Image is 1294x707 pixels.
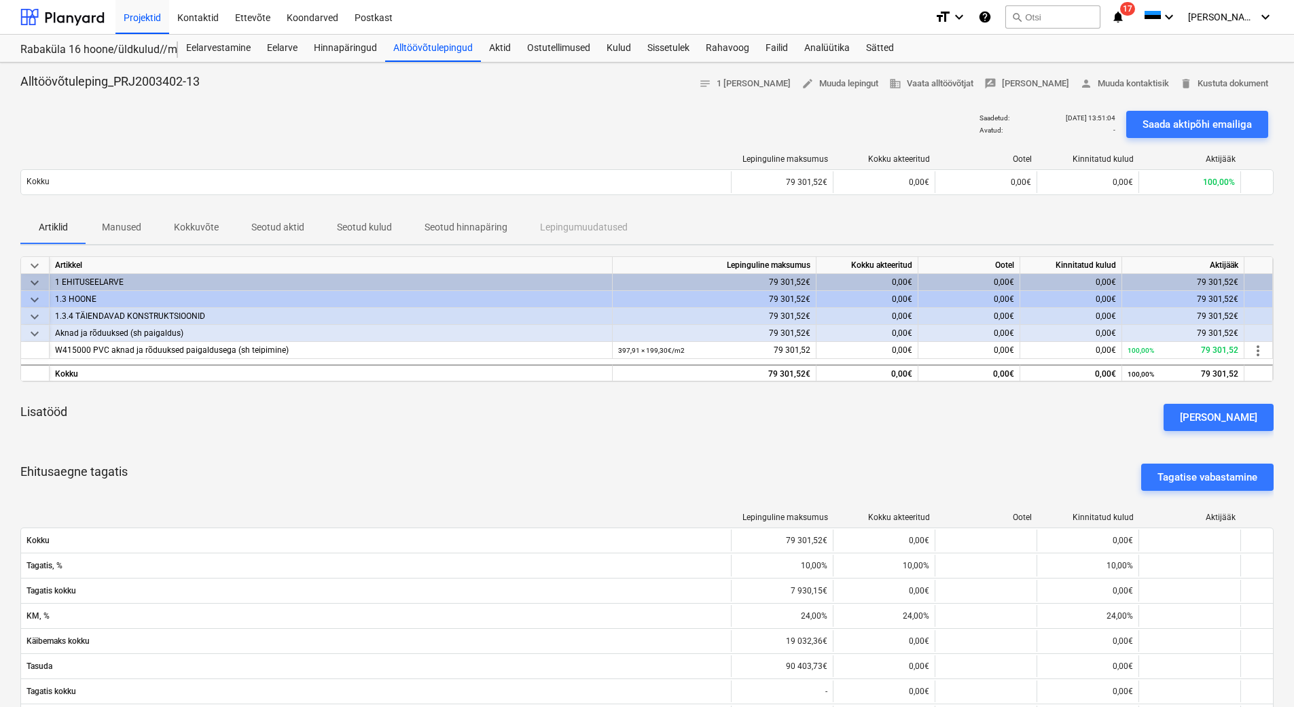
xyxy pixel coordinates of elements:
div: 24,00% [1037,605,1138,627]
div: 79 301,52€ [613,291,816,308]
div: Rahavoog [698,35,757,62]
div: 0,00€ [918,291,1020,308]
div: 0,00€ [833,530,935,551]
p: Saadetud : [980,114,1009,122]
span: Käibemaks kokku [26,636,725,646]
div: 0,00€ [918,325,1020,342]
div: 79 301,52€ [613,274,816,291]
span: keyboard_arrow_down [26,258,43,274]
div: 1 EHITUSEELARVE [55,274,607,291]
div: 10,00% [731,555,833,576]
span: 0,00€ [994,345,1014,355]
div: 90 403,73€ [731,655,833,677]
a: Analüütika [796,35,858,62]
div: Kokku akteeritud [839,154,930,164]
div: 79 301,52€ [1122,274,1244,291]
span: Kokku [26,536,725,545]
a: Eelarvestamine [178,35,259,62]
span: 0,00€ [892,345,912,355]
div: 0,00€ [1037,630,1138,652]
div: Ootel [918,257,1020,274]
div: 24,00% [731,605,833,627]
div: 0,00€ [833,680,935,702]
span: Tagatis, % [26,561,725,570]
a: Failid [757,35,796,62]
span: rate_review [984,77,996,90]
small: 100,00% [1128,370,1154,378]
a: Kulud [598,35,639,62]
div: Lepinguline maksumus [613,257,816,274]
div: 79 301,52€ [731,530,833,551]
span: 100,00% [1203,177,1235,187]
span: 0,00€ [1011,177,1031,187]
span: Tagatis kokku [26,687,725,696]
span: Muuda lepingut [802,76,878,92]
div: Rabaküla 16 hoone/üldkulud//maatööd (2101952//2101953) [20,43,162,57]
span: KM, % [26,611,725,621]
a: Hinnapäringud [306,35,385,62]
div: 79 301,52€ [613,325,816,342]
div: 19 032,36€ [731,630,833,652]
p: Lisatööd [20,404,67,420]
div: 7 930,15€ [731,580,833,602]
span: 1 [PERSON_NAME] [699,76,791,92]
p: Seotud hinnapäring [425,220,507,235]
div: Kinnitatud kulud [1043,154,1134,164]
div: 0,00€ [1037,680,1138,702]
span: Kustuta dokument [1180,76,1268,92]
a: Aktid [481,35,519,62]
span: 0,00€ [1113,177,1133,187]
div: Lepinguline maksumus [737,513,828,522]
div: 0,00€ [816,364,918,381]
span: person [1080,77,1092,90]
button: Saada aktipõhi emailiga [1126,111,1268,138]
p: Manused [102,220,141,235]
span: keyboard_arrow_down [26,275,43,291]
button: 1 [PERSON_NAME] [694,73,796,94]
span: Vaata alltöövõtjat [889,76,973,92]
span: business [889,77,901,90]
div: Kinnitatud kulud [1020,257,1122,274]
div: 0,00€ [833,630,935,652]
div: 1.3.4 TÄIENDAVAD KONSTRUKTSIOONID [55,308,607,325]
div: 0,00€ [1037,580,1138,602]
span: Muuda kontaktisik [1080,76,1169,92]
p: Kokkuvõte [174,220,219,235]
div: Ootel [941,513,1032,522]
div: Aktijääk [1145,513,1236,522]
span: 0,00€ [1096,345,1116,355]
div: 79 301,52€ [613,308,816,325]
button: Muuda lepingut [796,73,884,94]
div: Saada aktipõhi emailiga [1143,116,1252,133]
button: Tagatise vabastamine [1141,464,1274,491]
iframe: Chat Widget [1226,642,1294,707]
p: Kokku [26,176,50,188]
span: edit [802,77,814,90]
div: Ostutellimused [519,35,598,62]
div: Kokku [50,364,613,381]
p: Seotud kulud [337,220,392,235]
a: Sissetulek [639,35,698,62]
div: 0,00€ [1020,325,1122,342]
div: Eelarve [259,35,306,62]
button: [PERSON_NAME] [1164,404,1274,431]
p: - [1113,126,1115,135]
div: 0,00€ [833,655,935,677]
div: 79 301,52 [1128,342,1238,359]
div: Sätted [858,35,902,62]
div: 10,00% [1037,555,1138,576]
div: Aktijääk [1122,257,1244,274]
button: [PERSON_NAME] [979,73,1075,94]
p: Seotud aktid [251,220,304,235]
div: 1.3 HOONE [55,291,607,308]
div: 79 301,52 [618,342,810,359]
p: Artiklid [37,220,69,235]
span: Tagatis kokku [26,586,725,596]
p: [DATE] 13:51:04 [1066,114,1115,122]
div: 79 301,52 [1128,366,1238,383]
